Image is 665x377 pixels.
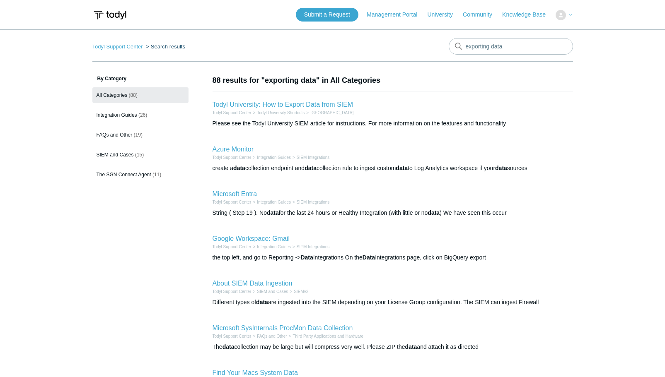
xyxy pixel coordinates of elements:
li: Search results [144,43,185,50]
a: [GEOGRAPHIC_DATA] [310,110,353,115]
div: Different types of are ingested into the SIEM depending on your License Group configuration. The ... [213,298,573,307]
a: SIEM Integrations [297,200,329,204]
li: Todyl Support Center [213,333,251,339]
span: (15) [135,152,144,158]
div: Please see the Todyl University SIEM article for instructions. For more information on the featur... [213,119,573,128]
a: The SGN Connect Agent (11) [92,167,189,182]
a: Knowledge Base [502,10,554,19]
li: Todyl University [305,110,353,116]
a: Integration Guides [257,200,291,204]
a: Microsoft SysInternals ProcMon Data Collection [213,324,353,331]
a: FAQs and Other (19) [92,127,189,143]
a: FAQs and Other [257,334,287,339]
a: SIEMv2 [294,289,308,294]
img: Todyl Support Center Help Center home page [92,7,128,23]
a: Find Your Macs System Data [213,369,298,376]
li: Todyl Support Center [213,199,251,205]
a: SIEM and Cases (15) [92,147,189,163]
em: data [267,209,279,216]
div: String ( Step 19 ). No for the last 24 hours or Healthy Integration (with little or no ) We have ... [213,209,573,217]
em: data [428,209,440,216]
span: FAQs and Other [97,132,133,138]
li: Integration Guides [251,244,291,250]
em: Data [363,254,375,261]
a: Todyl University: How to Export Data from SIEM [213,101,353,108]
a: Community [463,10,501,19]
span: (11) [152,172,161,178]
a: Integration Guides [257,245,291,249]
a: Todyl Support Center [213,289,251,294]
h3: By Category [92,75,189,82]
li: Todyl Support Center [213,288,251,295]
a: Management Portal [367,10,426,19]
em: data [256,299,268,305]
span: SIEM and Cases [97,152,134,158]
a: University [427,10,461,19]
a: SIEM Integrations [297,245,329,249]
a: Todyl Support Center [213,245,251,249]
a: Todyl Support Center [92,43,143,50]
a: Todyl Support Center [213,155,251,160]
span: (26) [138,112,147,118]
h1: 88 results for "exporting data" in All Categories [213,75,573,86]
em: data [396,165,408,171]
a: Integration Guides [257,155,291,160]
li: Integration Guides [251,154,291,161]
li: SIEMv2 [288,288,308,295]
em: data [405,343,417,350]
li: SIEM Integrations [291,154,329,161]
li: Integration Guides [251,199,291,205]
em: data [222,343,235,350]
a: Todyl Support Center [213,200,251,204]
span: The SGN Connect Agent [97,172,151,178]
span: (88) [129,92,138,98]
a: Integration Guides (26) [92,107,189,123]
a: All Categories (88) [92,87,189,103]
li: Todyl University Shortcuts [251,110,305,116]
div: create a collection endpoint and collection rule to ingest custom to Log Analytics workspace if y... [213,164,573,173]
li: SIEM Integrations [291,244,329,250]
a: Submit a Request [296,8,358,22]
a: Microsoft Entra [213,190,257,197]
a: SIEM and Cases [257,289,288,294]
em: data [305,165,317,171]
a: SIEM Integrations [297,155,329,160]
em: Data [300,254,313,261]
em: data [495,165,507,171]
a: Google Workspace: Gmail [213,235,290,242]
li: Todyl Support Center [213,154,251,161]
a: Azure Monitor [213,146,254,153]
a: Third Party Applications and Hardware [293,334,363,339]
a: Todyl Support Center [213,334,251,339]
li: FAQs and Other [251,333,287,339]
li: Third Party Applications and Hardware [287,333,363,339]
li: Todyl Support Center [213,110,251,116]
li: Todyl Support Center [92,43,145,50]
a: About SIEM Data Ingestion [213,280,293,287]
span: Integration Guides [97,112,137,118]
span: All Categories [97,92,128,98]
li: SIEM Integrations [291,199,329,205]
li: Todyl Support Center [213,244,251,250]
div: The collection may be large but will compress very well. Please ZIP the and attach it as directed [213,343,573,351]
input: Search [449,38,573,55]
li: SIEM and Cases [251,288,288,295]
a: Todyl University Shortcuts [257,110,305,115]
div: the top left, and go to Reporting -> Integrations On the Integrations page, click on BigQuery export [213,253,573,262]
a: Todyl Support Center [213,110,251,115]
em: data [233,165,245,171]
span: (19) [134,132,143,138]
